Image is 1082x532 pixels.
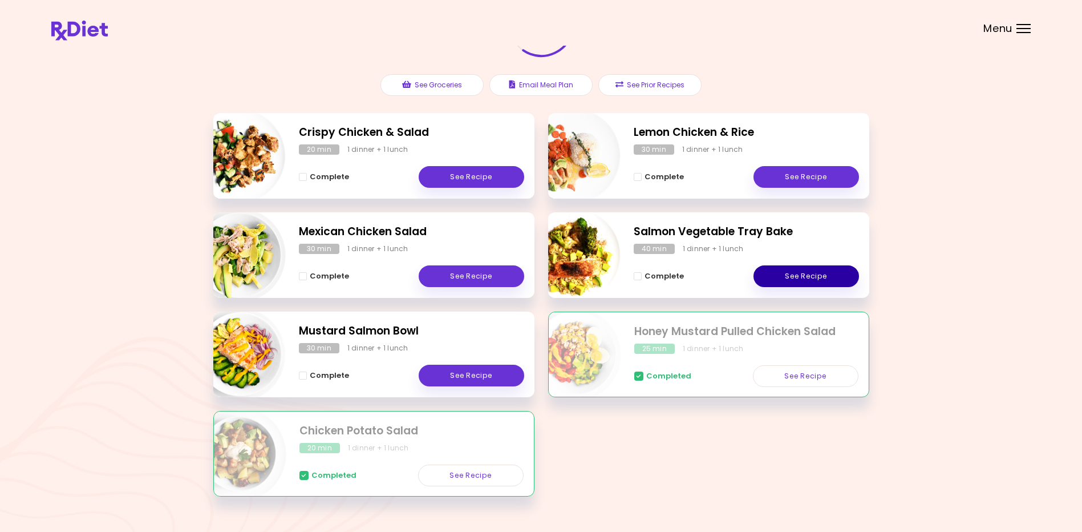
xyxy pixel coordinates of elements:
[646,372,691,381] span: Completed
[634,244,675,254] div: 40 min
[299,144,339,155] div: 20 min
[418,465,524,486] a: See Recipe - Chicken Potato Salad
[526,208,621,303] img: Info - Salmon Vegetable Tray Bake
[634,124,859,141] h2: Lemon Chicken & Rice
[299,224,524,240] h2: Mexican Chicken Salad
[311,471,356,480] span: Completed
[347,244,408,254] div: 1 dinner + 1 lunch
[299,423,524,440] h2: Chicken Potato Salad
[598,74,702,96] button: See Prior Recipes
[682,144,743,155] div: 1 dinner + 1 lunch
[310,172,349,182] span: Complete
[299,124,524,141] h2: Crispy Chicken & Salad
[419,265,524,287] a: See Recipe - Mexican Chicken Salad
[683,344,744,354] div: 1 dinner + 1 lunch
[526,308,621,402] img: Info - Honey Mustard Pulled Chicken Salad
[634,170,684,184] button: Complete - Lemon Chicken & Rice
[634,324,858,340] h2: Honey Mustard Pulled Chicken Salad
[299,269,349,283] button: Complete - Mexican Chicken Salad
[645,272,684,281] span: Complete
[419,166,524,188] a: See Recipe - Crispy Chicken & Salad
[348,443,409,453] div: 1 dinner + 1 lunch
[634,224,859,240] h2: Salmon Vegetable Tray Bake
[299,369,349,382] button: Complete - Mustard Salmon Bowl
[634,344,675,354] div: 25 min
[299,170,349,184] button: Complete - Crispy Chicken & Salad
[753,265,859,287] a: See Recipe - Salmon Vegetable Tray Bake
[380,74,484,96] button: See Groceries
[526,108,621,203] img: Info - Lemon Chicken & Rice
[310,272,349,281] span: Complete
[489,74,593,96] button: Email Meal Plan
[299,443,340,453] div: 20 min
[753,166,859,188] a: See Recipe - Lemon Chicken & Rice
[753,365,858,387] a: See Recipe - Honey Mustard Pulled Chicken Salad
[299,323,524,340] h2: Mustard Salmon Bowl
[191,208,286,303] img: Info - Mexican Chicken Salad
[683,244,744,254] div: 1 dinner + 1 lunch
[191,307,286,402] img: Info - Mustard Salmon Bowl
[299,244,339,254] div: 30 min
[634,269,684,283] button: Complete - Salmon Vegetable Tray Bake
[419,365,524,386] a: See Recipe - Mustard Salmon Bowl
[192,407,286,502] img: Info - Chicken Potato Salad
[51,21,108,41] img: RxDiet
[310,371,349,380] span: Complete
[983,23,1012,34] span: Menu
[191,108,286,203] img: Info - Crispy Chicken & Salad
[645,172,684,182] span: Complete
[347,343,408,353] div: 1 dinner + 1 lunch
[634,144,674,155] div: 30 min
[347,144,408,155] div: 1 dinner + 1 lunch
[299,343,339,353] div: 30 min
